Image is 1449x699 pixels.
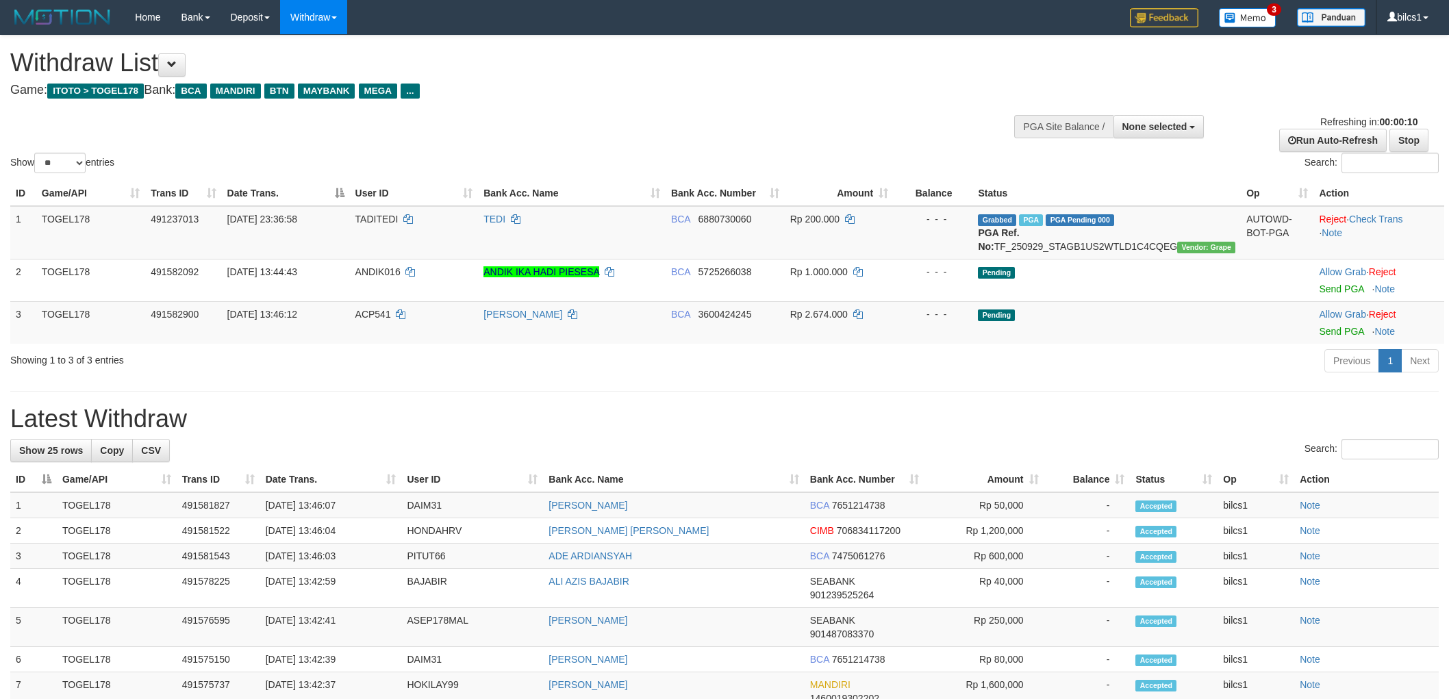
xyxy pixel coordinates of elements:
[810,628,874,639] span: Copy 901487083370 to clipboard
[1130,467,1218,492] th: Status: activate to sort column ascending
[832,654,885,665] span: Copy 7651214738 to clipboard
[1044,569,1131,608] td: -
[1300,500,1320,511] a: Note
[57,608,177,647] td: TOGEL178
[260,467,402,492] th: Date Trans.: activate to sort column ascending
[698,266,752,277] span: Copy 5725266038 to clipboard
[1300,654,1320,665] a: Note
[698,214,752,225] span: Copy 6880730060 to clipboard
[978,267,1015,279] span: Pending
[1019,214,1043,226] span: Marked by bilcs1
[401,647,543,672] td: DAIM31
[1135,615,1176,627] span: Accepted
[1319,214,1346,225] a: Reject
[924,569,1044,608] td: Rp 40,000
[810,576,855,587] span: SEABANK
[1300,525,1320,536] a: Note
[549,500,627,511] a: [PERSON_NAME]
[478,181,666,206] th: Bank Acc. Name: activate to sort column ascending
[1044,544,1131,569] td: -
[222,181,350,206] th: Date Trans.: activate to sort column descending
[1044,608,1131,647] td: -
[1241,206,1313,259] td: AUTOWD-BOT-PGA
[1319,283,1363,294] a: Send PGA
[355,266,401,277] span: ANDIK016
[483,214,505,225] a: TEDI
[57,518,177,544] td: TOGEL178
[401,608,543,647] td: ASEP178MAL
[401,492,543,518] td: DAIM31
[401,467,543,492] th: User ID: activate to sort column ascending
[10,608,57,647] td: 5
[401,518,543,544] td: HONDAHRV
[1379,116,1417,127] strong: 00:00:10
[1319,309,1368,320] span: ·
[177,608,260,647] td: 491576595
[10,181,36,206] th: ID
[100,445,124,456] span: Copy
[1349,214,1403,225] a: Check Trans
[57,544,177,569] td: TOGEL178
[10,467,57,492] th: ID: activate to sort column descending
[10,259,36,301] td: 2
[1319,266,1365,277] a: Allow Grab
[151,214,199,225] span: 491237013
[10,348,594,367] div: Showing 1 to 3 of 3 entries
[355,309,391,320] span: ACP541
[260,544,402,569] td: [DATE] 13:46:03
[1044,518,1131,544] td: -
[1014,115,1113,138] div: PGA Site Balance /
[899,212,967,226] div: - - -
[177,518,260,544] td: 491581522
[91,439,133,462] a: Copy
[350,181,479,206] th: User ID: activate to sort column ascending
[10,569,57,608] td: 4
[1044,647,1131,672] td: -
[1218,544,1294,569] td: bilcs1
[549,550,632,561] a: ADE ARDIANSYAH
[1135,680,1176,691] span: Accepted
[1341,153,1439,173] input: Search:
[177,492,260,518] td: 491581827
[810,679,850,690] span: MANDIRI
[260,608,402,647] td: [DATE] 13:42:41
[1324,349,1379,372] a: Previous
[227,309,297,320] span: [DATE] 13:46:12
[1218,608,1294,647] td: bilcs1
[10,405,1439,433] h1: Latest Withdraw
[401,569,543,608] td: BAJABIR
[359,84,398,99] span: MEGA
[1177,242,1235,253] span: Vendor URL: https://settle31.1velocity.biz
[36,206,145,259] td: TOGEL178
[10,439,92,462] a: Show 25 rows
[978,227,1019,252] b: PGA Ref. No:
[10,84,953,97] h4: Game: Bank:
[1319,309,1365,320] a: Allow Grab
[1135,576,1176,588] span: Accepted
[1218,569,1294,608] td: bilcs1
[227,214,297,225] span: [DATE] 23:36:58
[698,309,752,320] span: Copy 3600424245 to clipboard
[899,265,967,279] div: - - -
[1218,518,1294,544] td: bilcs1
[1313,301,1444,344] td: ·
[483,309,562,320] a: [PERSON_NAME]
[1320,116,1417,127] span: Refreshing in:
[785,181,894,206] th: Amount: activate to sort column ascending
[1218,492,1294,518] td: bilcs1
[47,84,144,99] span: ITOTO > TOGEL178
[1113,115,1205,138] button: None selected
[141,445,161,456] span: CSV
[1241,181,1313,206] th: Op: activate to sort column ascending
[1313,181,1444,206] th: Action
[832,550,885,561] span: Copy 7475061276 to clipboard
[972,181,1241,206] th: Status
[34,153,86,173] select: Showentries
[924,492,1044,518] td: Rp 50,000
[145,181,221,206] th: Trans ID: activate to sort column ascending
[260,492,402,518] td: [DATE] 13:46:07
[1369,266,1396,277] a: Reject
[10,544,57,569] td: 3
[1300,679,1320,690] a: Note
[1218,467,1294,492] th: Op: activate to sort column ascending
